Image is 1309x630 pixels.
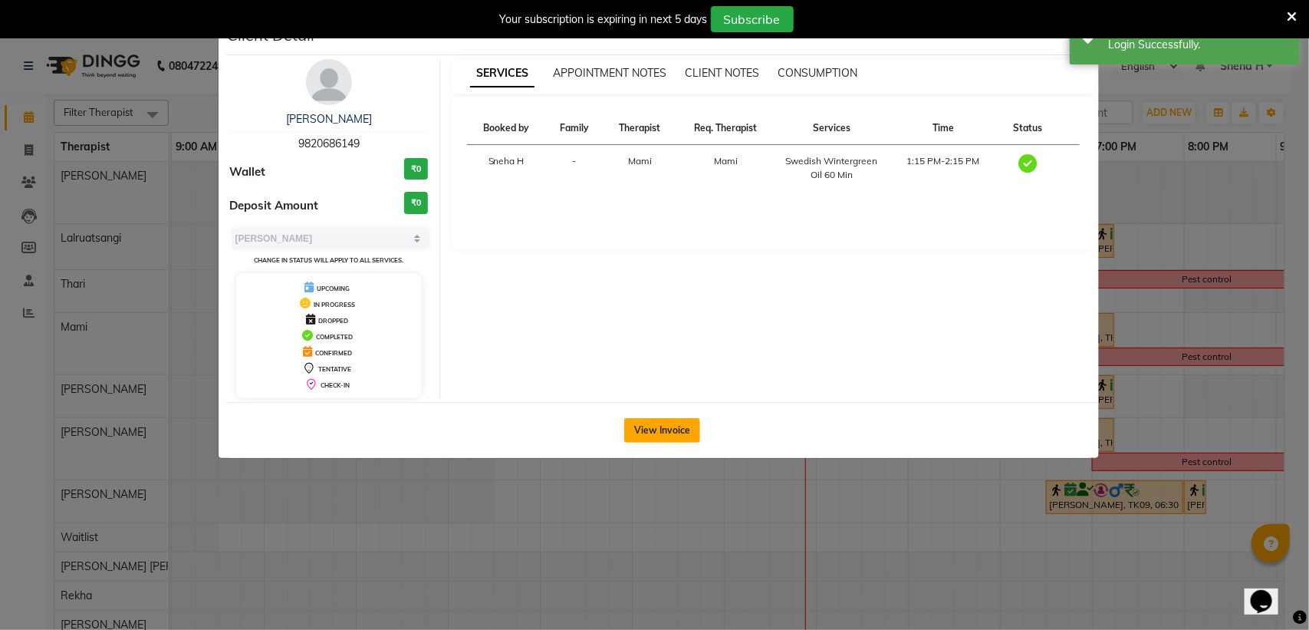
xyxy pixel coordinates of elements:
[404,158,428,180] h3: ₹0
[1245,569,1294,615] iframe: chat widget
[318,317,348,325] span: DROPPED
[286,112,372,126] a: [PERSON_NAME]
[315,349,352,357] span: CONFIRMED
[714,155,738,167] span: Mami
[306,59,352,105] img: avatar
[711,6,794,32] button: Subscribe
[500,12,708,28] div: Your subscription is expiring in next 5 days
[685,66,759,80] span: CLIENT NOTES
[545,112,604,145] th: Family
[321,381,350,389] span: CHECK-IN
[778,66,857,80] span: CONSUMPTION
[676,112,775,145] th: Req. Therapist
[316,333,353,341] span: COMPLETED
[467,145,545,192] td: Sneha H
[553,66,666,80] span: APPOINTMENT NOTES
[254,256,403,264] small: Change in status will apply to all services.
[317,285,350,292] span: UPCOMING
[604,112,676,145] th: Therapist
[888,145,999,192] td: 1:15 PM-2:15 PM
[314,301,355,308] span: IN PROGRESS
[784,154,878,182] div: Swedish Wintergreen Oil 60 Min
[318,365,351,373] span: TENTATIVE
[404,192,428,214] h3: ₹0
[230,163,266,181] span: Wallet
[467,112,545,145] th: Booked by
[999,112,1057,145] th: Status
[230,197,319,215] span: Deposit Amount
[298,137,360,150] span: 9820686149
[545,145,604,192] td: -
[775,112,887,145] th: Services
[888,112,999,145] th: Time
[470,60,534,87] span: SERVICES
[628,155,652,167] span: Mami
[1108,37,1288,53] div: Login Successfully.
[624,418,700,443] button: View Invoice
